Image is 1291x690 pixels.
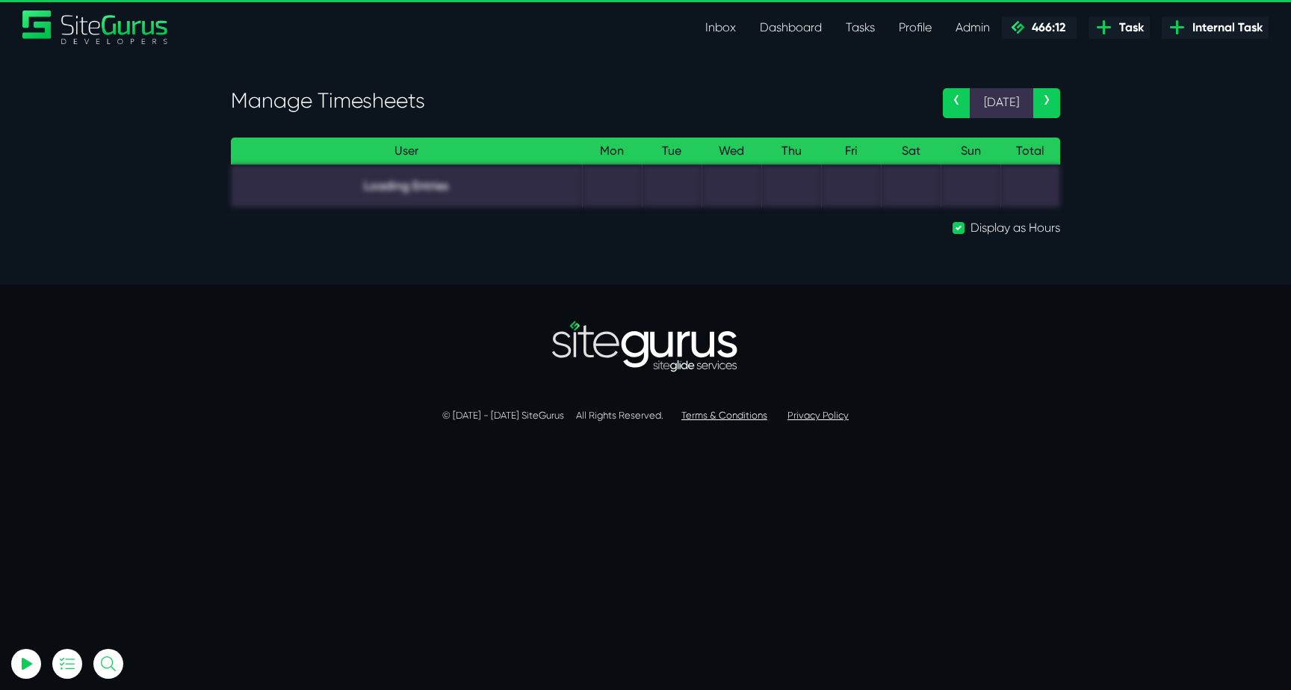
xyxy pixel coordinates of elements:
[681,410,767,421] a: Terms & Conditions
[642,138,702,165] th: Tue
[1162,16,1269,39] a: Internal Task
[582,138,642,165] th: Mon
[943,88,970,118] a: ‹
[1033,88,1060,118] a: ›
[1026,20,1065,34] span: 466:12
[944,13,1002,43] a: Admin
[22,10,169,44] a: SiteGurus
[887,13,944,43] a: Profile
[941,138,1000,165] th: Sun
[787,410,849,421] a: Privacy Policy
[231,164,582,207] td: Loading Entries
[970,219,1060,237] label: Display as Hours
[231,408,1060,423] p: © [DATE] - [DATE] SiteGurus All Rights Reserved.
[748,13,834,43] a: Dashboard
[231,88,920,114] h3: Manage Timesheets
[1002,16,1077,39] a: 466:12
[881,138,941,165] th: Sat
[1113,19,1144,37] span: Task
[231,138,582,165] th: User
[761,138,821,165] th: Thu
[1089,16,1150,39] a: Task
[693,13,748,43] a: Inbox
[970,88,1033,118] span: [DATE]
[702,138,761,165] th: Wed
[834,13,887,43] a: Tasks
[22,10,169,44] img: Sitegurus Logo
[1186,19,1263,37] span: Internal Task
[821,138,881,165] th: Fri
[1000,138,1060,165] th: Total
